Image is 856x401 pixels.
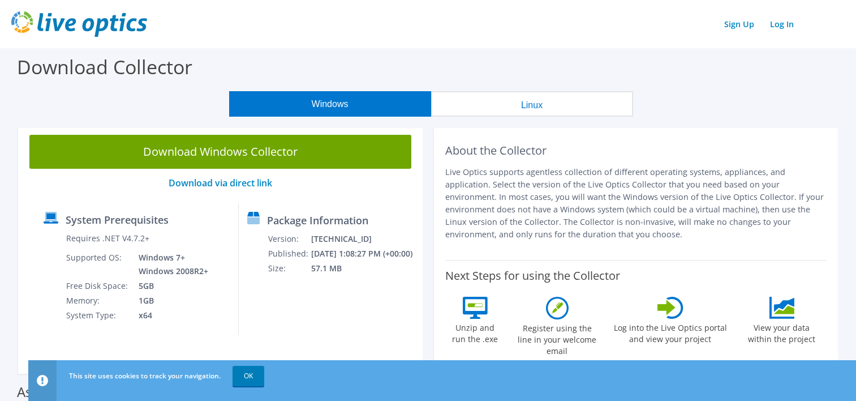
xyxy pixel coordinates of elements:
button: Linux [431,91,633,117]
p: Live Optics supports agentless collection of different operating systems, appliances, and applica... [445,166,827,241]
label: Unzip and run the .exe [449,319,501,345]
a: Log In [764,16,799,32]
a: Sign Up [719,16,760,32]
td: Free Disk Space: [66,279,130,293]
a: OK [233,366,264,386]
td: Version: [268,232,311,246]
label: Assessments supported by the Windows Collector [17,386,330,398]
td: 5GB [130,279,210,293]
label: Next Steps for using the Collector [445,269,620,283]
button: Windows [229,91,431,117]
td: Published: [268,246,311,261]
td: Windows 7+ Windows 2008R2+ [130,250,210,279]
img: live_optics_svg.svg [11,11,147,37]
td: 1GB [130,293,210,308]
td: System Type: [66,308,130,323]
label: Requires .NET V4.7.2+ [66,233,149,244]
a: Download via direct link [169,177,272,189]
label: Download Collector [17,54,192,80]
label: Log into the Live Optics portal and view your project [613,319,728,345]
label: Package Information [267,215,368,226]
label: View your data within the project [741,319,823,345]
td: [TECHNICAL_ID] [311,232,418,246]
label: System Prerequisites [66,214,169,225]
td: x64 [130,308,210,323]
td: Size: [268,261,311,276]
td: Supported OS: [66,250,130,279]
td: Memory: [66,293,130,308]
span: This site uses cookies to track your navigation. [69,371,221,381]
h2: About the Collector [445,144,827,157]
label: Register using the line in your welcome email [515,319,600,357]
td: 57.1 MB [311,261,418,276]
a: Download Windows Collector [29,135,411,169]
td: [DATE] 1:08:27 PM (+00:00) [311,246,418,261]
